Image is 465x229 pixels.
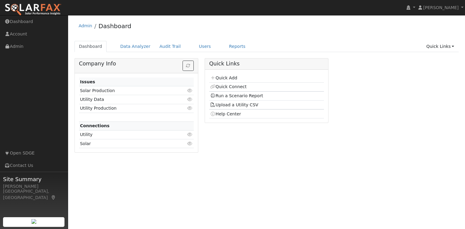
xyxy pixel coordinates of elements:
[3,175,65,183] span: Site Summary
[210,93,263,98] a: Run a Scenario Report
[80,79,95,84] strong: Issues
[116,41,155,52] a: Data Analyzer
[79,61,194,67] h5: Company Info
[98,22,131,30] a: Dashboard
[79,104,175,113] td: Utility Production
[74,41,107,52] a: Dashboard
[5,3,61,16] img: SolarFax
[155,41,185,52] a: Audit Trail
[210,111,241,116] a: Help Center
[422,41,459,52] a: Quick Links
[79,95,175,104] td: Utility Data
[187,106,193,110] i: Click to view
[187,132,193,137] i: Click to view
[79,139,175,148] td: Solar
[194,41,216,52] a: Users
[3,183,65,190] div: [PERSON_NAME]
[210,84,246,89] a: Quick Connect
[187,141,193,146] i: Click to view
[209,61,324,67] h5: Quick Links
[187,97,193,101] i: Click to view
[51,195,56,200] a: Map
[210,102,258,107] a: Upload a Utility CSV
[31,219,36,224] img: retrieve
[79,86,175,95] td: Solar Production
[187,88,193,93] i: Click to view
[3,188,65,201] div: [GEOGRAPHIC_DATA], [GEOGRAPHIC_DATA]
[210,75,237,80] a: Quick Add
[79,130,175,139] td: Utility
[80,123,110,128] strong: Connections
[79,23,92,28] a: Admin
[423,5,459,10] span: [PERSON_NAME]
[225,41,250,52] a: Reports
